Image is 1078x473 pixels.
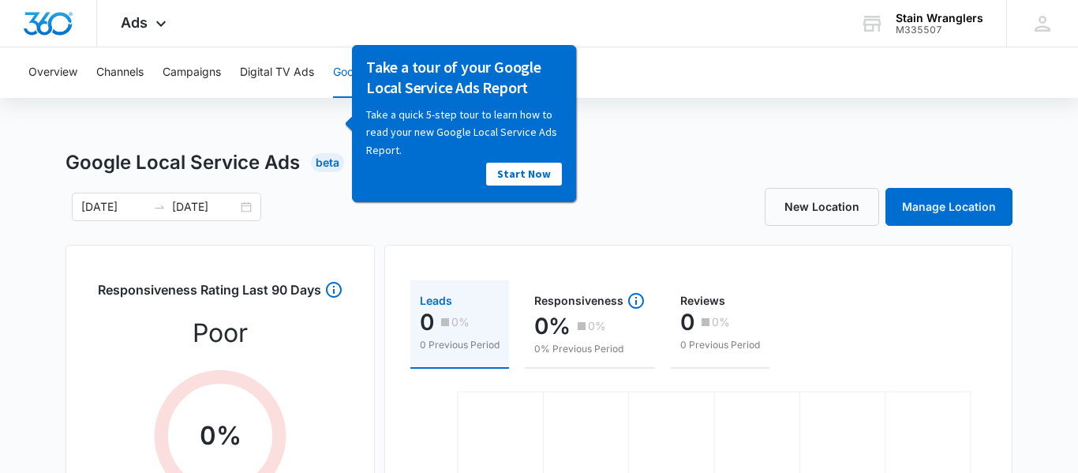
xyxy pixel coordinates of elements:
[146,118,222,141] a: Start Now
[200,417,241,455] p: 0 %
[121,14,148,31] span: Ads
[420,338,500,352] p: 0 Previous Period
[451,317,470,328] p: 0%
[153,201,166,213] span: to
[66,148,300,177] h1: Google Local Service Ads
[81,198,147,216] input: Start date
[534,342,646,356] p: 0% Previous Period
[896,24,983,36] div: account id
[588,321,606,332] p: 0%
[153,201,166,213] span: swap-right
[333,47,466,98] button: Google Local Service Ads
[26,61,222,114] p: Take a quick 5-step tour to learn how to read your new Google Local Service Ads Report.
[193,314,248,352] p: Poor
[680,295,760,306] div: Reviews
[712,317,730,328] p: 0%
[896,12,983,24] div: account name
[26,12,222,53] h3: Take a tour of your Google Local Service Ads Report
[534,291,646,310] div: Responsiveness
[680,310,694,335] p: 0
[28,47,77,98] button: Overview
[885,188,1012,226] a: Manage Location
[420,295,500,306] div: Leads
[311,153,344,172] div: Beta
[680,338,760,352] p: 0 Previous Period
[96,47,144,98] button: Channels
[240,47,314,98] button: Digital TV Ads
[420,310,434,335] p: 0
[98,280,321,308] h3: Responsiveness Rating Last 90 Days
[163,47,221,98] button: Campaigns
[765,188,879,226] a: New Location
[534,313,571,339] p: 0%
[172,198,238,216] input: End date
